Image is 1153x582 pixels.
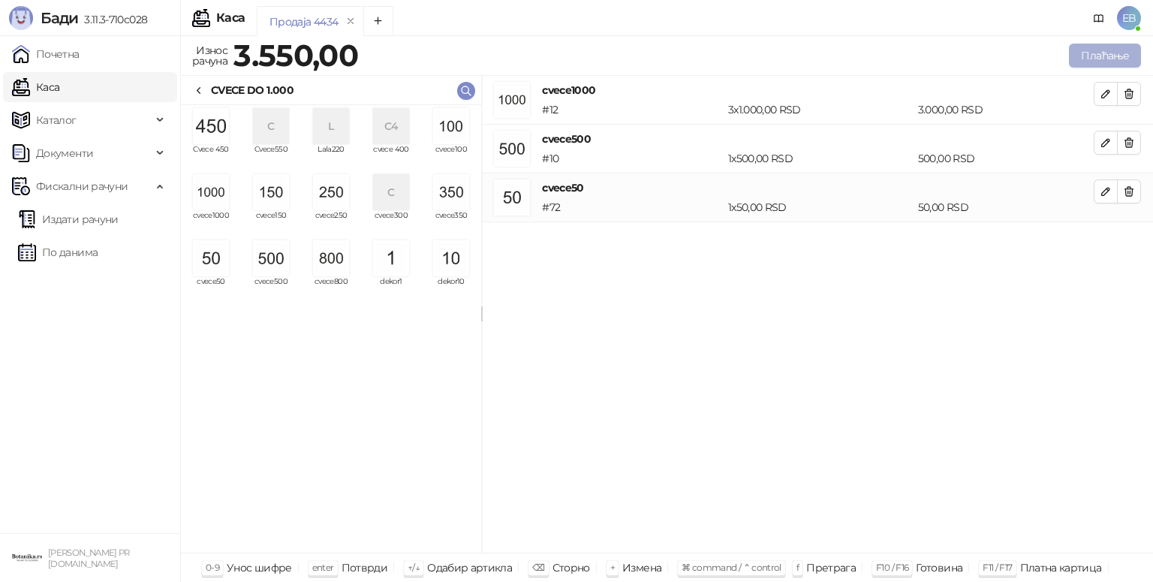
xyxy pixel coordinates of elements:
span: F11 / F17 [983,562,1012,573]
div: Потврди [342,558,388,577]
span: Cvece 450 [187,146,235,168]
div: # 10 [539,150,725,167]
span: dekor1 [367,278,415,300]
span: cvece350 [427,212,475,234]
div: C [373,174,409,210]
a: Почетна [12,39,80,69]
div: Продаја 4434 [269,14,338,30]
div: 1 x 50,00 RSD [725,199,915,216]
span: EB [1117,6,1141,30]
span: Бади [41,9,78,27]
span: 3.11.3-710c028 [78,13,147,26]
div: 1 x 500,00 RSD [725,150,915,167]
span: ⌘ command / ⌃ control [682,562,781,573]
img: Slika [253,174,289,210]
img: Slika [193,108,229,144]
h4: cvece1000 [542,82,1094,98]
img: Slika [253,240,289,276]
div: 500,00 RSD [915,150,1097,167]
img: 64x64-companyLogo-0e2e8aaa-0bd2-431b-8613-6e3c65811325.png [12,543,42,573]
img: Slika [193,240,229,276]
div: Каса [216,12,245,24]
div: Унос шифре [227,558,292,577]
div: CVECE DO 1.000 [211,82,294,98]
small: [PERSON_NAME] PR [DOMAIN_NAME] [48,547,130,569]
a: Документација [1087,6,1111,30]
span: 0-9 [206,562,219,573]
span: cvece800 [307,278,355,300]
div: L [313,108,349,144]
span: dekor10 [427,278,475,300]
img: Slika [433,108,469,144]
span: F10 / F16 [876,562,908,573]
div: C [253,108,289,144]
div: Готовина [916,558,962,577]
button: Add tab [363,6,393,36]
img: Slika [433,174,469,210]
div: Износ рачуна [189,41,230,71]
strong: 3.550,00 [233,37,358,74]
span: cvece150 [247,212,295,234]
div: Одабир артикла [427,558,512,577]
a: Издати рачуни [18,204,119,234]
span: cvece500 [247,278,295,300]
span: cvece1000 [187,212,235,234]
img: Slika [313,240,349,276]
button: Плаћање [1069,44,1141,68]
div: Претрага [806,558,856,577]
div: # 72 [539,199,725,216]
span: enter [312,562,334,573]
button: remove [341,15,360,28]
span: cvece50 [187,278,235,300]
div: # 12 [539,101,725,118]
div: 3 x 1.000,00 RSD [725,101,915,118]
div: Сторно [552,558,590,577]
div: 3.000,00 RSD [915,101,1097,118]
h4: cvece50 [542,179,1094,196]
span: + [610,562,615,573]
span: ↑/↓ [408,562,420,573]
img: Slika [373,240,409,276]
img: Slika [313,174,349,210]
div: grid [181,105,481,553]
span: Cvece550 [247,146,295,168]
img: Slika [193,174,229,210]
span: ⌫ [532,562,544,573]
span: Lala220 [307,146,355,168]
div: 50,00 RSD [915,199,1097,216]
span: Документи [36,138,93,168]
span: cvece250 [307,212,355,234]
span: cvece 400 [367,146,415,168]
img: Slika [433,240,469,276]
img: Logo [9,6,33,30]
div: Измена [622,558,661,577]
div: Платна картица [1020,558,1102,577]
span: Фискални рачуни [36,171,128,201]
h4: cvece500 [542,131,1094,147]
span: Каталог [36,105,77,135]
div: C4 [373,108,409,144]
a: Каса [12,72,59,102]
a: По данима [18,237,98,267]
span: cvece100 [427,146,475,168]
span: cvece300 [367,212,415,234]
span: f [796,562,799,573]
